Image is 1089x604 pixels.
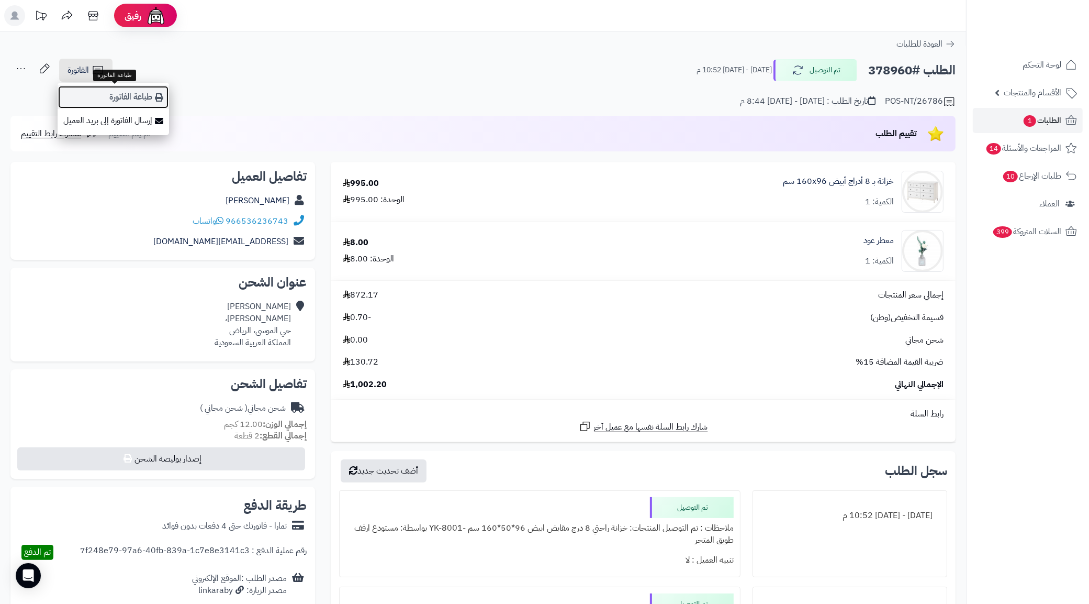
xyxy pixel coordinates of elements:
[346,518,734,551] div: ملاحظات : تم التوصيل المنتجات: خزانة راحتي 8 درج مقابض ابيض 96*50*160 سم -YK-8001 بواسطة: مستودع ...
[905,334,944,346] span: شحن مجاني
[992,224,1061,239] span: السلات المتروكة
[1023,113,1061,128] span: الطلبات
[973,108,1083,133] a: الطلبات1
[973,191,1083,216] a: العملاء
[193,215,223,227] a: واتساب
[343,253,394,265] div: الوحدة: 8.00
[1024,115,1036,127] span: 1
[243,499,307,512] h2: طريقة الدفع
[335,408,951,420] div: رابط السلة
[215,301,291,348] div: [PERSON_NAME] [PERSON_NAME]، حي الموسى، الرياض المملكة العربية السعودية
[1023,58,1061,72] span: لوحة التحكم
[878,289,944,301] span: إجمالي سعر المنتجات
[19,276,307,289] h2: عنوان الشحن
[1003,171,1018,182] span: 10
[19,170,307,183] h2: تفاصيل العميل
[93,70,136,81] div: طباعة الفاتورة
[343,334,368,346] span: 0.00
[650,497,734,518] div: تم التوصيل
[985,141,1061,156] span: المراجعات والأسئلة
[17,447,305,470] button: إصدار بوليصة الشحن
[162,520,287,532] div: تمارا - فاتورتك حتى 4 دفعات بدون فوائد
[902,171,943,213] img: 1731233659-1-90x90.jpg
[58,109,169,133] a: إرسال الفاتورة إلى بريد العميل
[697,65,772,75] small: [DATE] - [DATE] 10:52 م
[226,194,289,207] a: [PERSON_NAME]
[973,52,1083,78] a: لوحة التحكم
[986,143,1001,155] span: 14
[773,59,857,81] button: تم التوصيل
[1018,29,1079,51] img: logo-2.png
[343,379,387,391] span: 1,002.20
[226,215,288,227] a: 966536236743
[153,235,288,248] a: [EMAIL_ADDRESS][DOMAIN_NAME]
[870,312,944,324] span: قسيمة التخفيض(وطن)
[343,356,378,368] span: 130.72
[341,459,426,482] button: أضف تحديث جديد
[902,230,943,272] img: 1726320803-110316010071-90x90.jpg
[28,5,54,29] a: تحديثات المنصة
[885,465,947,477] h3: سجل الطلب
[346,550,734,570] div: تنبيه العميل : لا
[192,585,287,597] div: مصدر الزيارة: linkaraby
[868,60,956,81] h2: الطلب #378960
[343,289,378,301] span: 872.17
[863,235,894,247] a: معطر عود
[895,379,944,391] span: الإجمالي النهائي
[885,95,956,108] div: POS-NT/26786
[343,312,371,324] span: -0.70
[896,38,942,50] span: العودة للطلبات
[865,255,894,267] div: الكمية: 1
[58,85,169,109] a: طباعة الفاتورة
[343,194,405,206] div: الوحدة: 995.00
[759,506,940,526] div: [DATE] - [DATE] 10:52 م
[24,546,51,558] span: تم الدفع
[200,402,286,414] div: شحن مجاني
[200,402,248,414] span: ( شحن مجاني )
[1039,196,1060,211] span: العملاء
[16,563,41,588] div: Open Intercom Messenger
[80,545,307,560] div: رقم عملية الدفع : 7f248e79-97a6-40fb-839a-1c7e8e3141c3
[579,420,708,433] a: شارك رابط السلة نفسها مع عميل آخر
[594,421,708,433] span: شارك رابط السلة نفسها مع عميل آخر
[343,237,368,249] div: 8.00
[224,418,307,431] small: 12.00 كجم
[865,196,894,208] div: الكمية: 1
[1002,169,1061,183] span: طلبات الإرجاع
[234,430,307,442] small: 2 قطعة
[343,178,379,190] div: 995.00
[973,136,1083,161] a: المراجعات والأسئلة14
[973,163,1083,189] a: طلبات الإرجاع10
[21,127,81,140] span: مشاركة رابط التقييم
[740,95,875,107] div: تاريخ الطلب : [DATE] - [DATE] 8:44 م
[783,175,894,188] a: خزانة بـ 8 أدراج أبيض ‎160x96 سم‏
[1004,85,1061,100] span: الأقسام والمنتجات
[59,59,113,82] a: الفاتورة
[263,418,307,431] strong: إجمالي الوزن:
[68,64,89,76] span: الفاتورة
[125,9,141,22] span: رفيق
[896,38,956,50] a: العودة للطلبات
[973,219,1083,244] a: السلات المتروكة399
[145,5,166,26] img: ai-face.png
[993,226,1012,238] span: 399
[260,430,307,442] strong: إجمالي القطع:
[19,378,307,390] h2: تفاصيل الشحن
[192,573,287,597] div: مصدر الطلب :الموقع الإلكتروني
[875,127,917,140] span: تقييم الطلب
[21,127,99,140] a: مشاركة رابط التقييم
[856,356,944,368] span: ضريبة القيمة المضافة 15%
